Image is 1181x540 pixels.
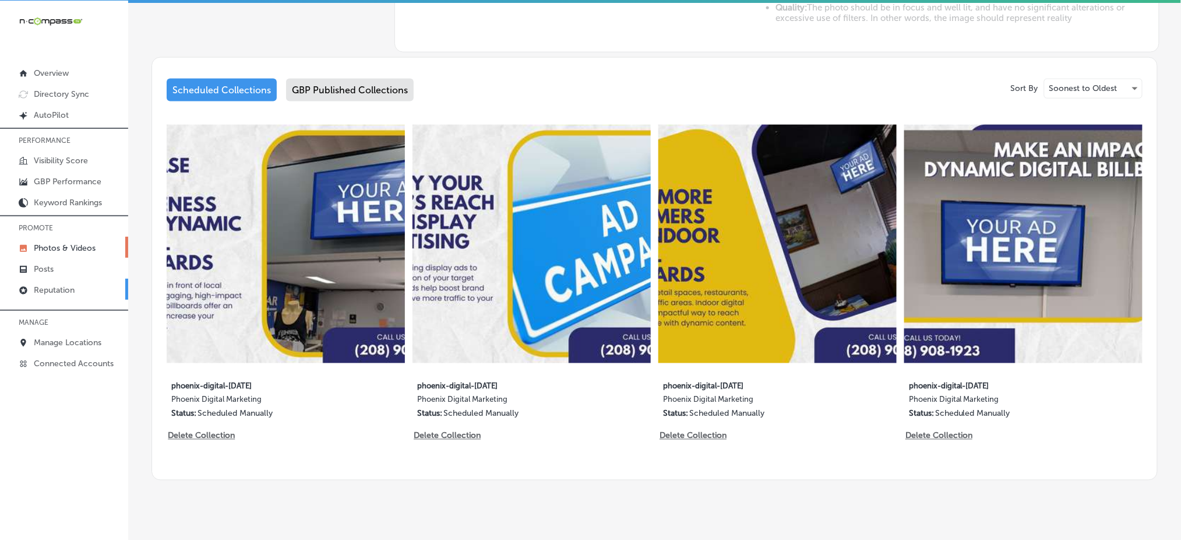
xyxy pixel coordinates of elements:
p: Scheduled Manually [689,409,764,419]
p: Posts [34,264,54,274]
p: Status: [417,409,442,419]
label: Phoenix Digital Marketing [171,395,348,409]
p: GBP Performance [34,177,101,187]
label: Phoenix Digital Marketing [417,395,594,409]
p: Keyword Rankings [34,198,102,208]
p: Soonest to Oldest [1049,83,1117,94]
p: Manage Locations [34,338,101,348]
p: Delete Collection [168,431,234,441]
p: Sort By [1011,83,1038,93]
img: Collection thumbnail [658,125,897,363]
p: Photos & Videos [34,243,96,253]
img: Collection thumbnail [904,125,1143,363]
p: Status: [663,409,688,419]
div: Soonest to Oldest [1045,79,1142,98]
div: Scheduled Collections [167,79,277,101]
label: phoenix-digital-[DATE] [417,375,594,395]
p: AutoPilot [34,110,69,120]
img: Collection thumbnail [413,125,651,363]
label: phoenix-digital-[DATE] [663,375,840,395]
img: 660ab0bf-5cc7-4cb8-ba1c-48b5ae0f18e60NCTV_CLogo_TV_Black_-500x88.png [19,16,83,27]
img: Collection thumbnail [167,125,405,363]
p: Delete Collection [905,431,971,441]
label: Phoenix Digital Marketing [909,395,1086,409]
p: Connected Accounts [34,359,114,369]
p: Status: [171,409,196,419]
p: Delete Collection [414,431,480,441]
p: Scheduled Manually [198,409,273,419]
p: Overview [34,68,69,78]
p: Reputation [34,285,75,295]
p: Directory Sync [34,89,89,99]
p: Scheduled Manually [935,409,1010,419]
label: Phoenix Digital Marketing [663,395,840,409]
p: Visibility Score [34,156,88,166]
p: Scheduled Manually [443,409,519,419]
div: GBP Published Collections [286,79,414,101]
label: phoenix-digital-[DATE] [171,375,348,395]
label: phoenix-digital-[DATE] [909,375,1086,395]
p: Status: [909,409,934,419]
p: Delete Collection [660,431,725,441]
